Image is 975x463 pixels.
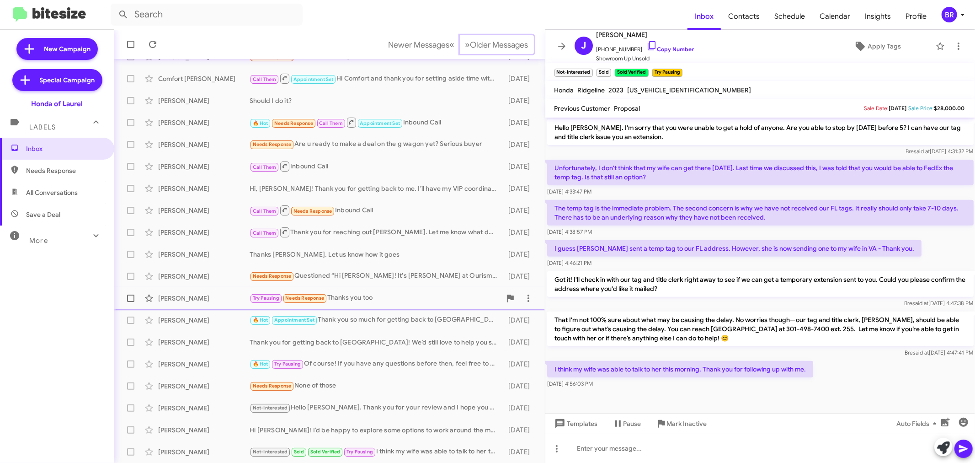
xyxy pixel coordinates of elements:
div: [PERSON_NAME] [158,294,250,303]
span: Sold Verified [310,449,341,455]
span: Save a Deal [26,210,60,219]
div: Hello [PERSON_NAME]. Thank you for your review and I hope you continue to have a great day as well. [250,403,501,413]
span: Auto Fields [896,415,940,432]
div: [PERSON_NAME] [158,206,250,215]
span: [DATE] 4:46:21 PM [547,259,591,266]
div: [DATE] [501,74,538,83]
button: Mark Inactive [649,415,714,432]
a: Insights [858,3,898,30]
span: Needs Response [253,273,292,279]
span: [DATE] 4:56:03 PM [547,380,593,387]
div: [PERSON_NAME] [158,316,250,325]
div: [PERSON_NAME] [158,228,250,237]
small: Try Pausing [652,69,682,77]
div: [DATE] [501,447,538,457]
span: Bre [DATE] 4:47:38 PM [904,300,973,307]
button: Auto Fields [889,415,948,432]
span: Needs Response [293,208,332,214]
span: Sale Date: [864,105,889,112]
span: Needs Response [274,120,313,126]
a: Contacts [721,3,767,30]
div: Comfort [PERSON_NAME] [158,74,250,83]
div: [DATE] [501,184,538,193]
div: [PERSON_NAME] [158,447,250,457]
span: Call Them [319,120,343,126]
div: Thanks you too [250,293,501,303]
div: Inbound Call [250,117,501,128]
div: Honda of Laurel [32,99,83,108]
span: said at [912,300,928,307]
span: Not-Interested [253,405,288,411]
span: Appointment Set [360,120,400,126]
span: Ridgeline [578,86,605,94]
div: [PERSON_NAME] [158,272,250,281]
div: Inbound Call [250,161,501,172]
a: Inbox [687,3,721,30]
span: [US_VEHICLE_IDENTIFICATION_NUMBER] [628,86,751,94]
span: $28,000.00 [934,105,964,112]
div: [DATE] [501,206,538,215]
span: Needs Response [253,141,292,147]
p: Got it! I'll check in with our tag and title clerk right away to see if we can get a temporary ex... [547,271,974,297]
span: Showroom Up Unsold [597,54,694,63]
span: 🔥 Hot [253,317,268,323]
div: BR [942,7,957,22]
a: Schedule [767,3,812,30]
span: Honda [554,86,574,94]
small: Not-Interested [554,69,593,77]
div: [DATE] [501,338,538,347]
div: None of those [250,381,501,391]
p: I think my wife was able to talk to her this morning. Thank you for following up with me. [547,361,813,377]
span: Bre [DATE] 4:47:41 PM [905,349,973,356]
span: Needs Response [253,383,292,389]
span: New Campaign [44,44,91,54]
span: Labels [29,123,56,131]
span: Newer Messages [389,40,450,50]
div: Questioned “Hi [PERSON_NAME]! It's [PERSON_NAME] at Ourisman Honda of Laurel. I wanted to check i... [250,271,501,281]
div: Thank you for getting back to [GEOGRAPHIC_DATA]! We’d still love to help you sell your vehicle. O... [250,338,501,347]
div: [PERSON_NAME] [158,184,250,193]
span: Proposal [614,104,640,113]
span: Pause [623,415,641,432]
span: 2023 [609,86,624,94]
button: Previous [383,35,460,54]
div: Thank you so much for getting back to [GEOGRAPHIC_DATA], [PERSON_NAME]! If you ever need anything... [250,315,501,325]
span: [PHONE_NUMBER] [597,40,694,54]
div: Hi, [PERSON_NAME]! Thank you for getting back to me. I’ll have my VIP coordinator [PERSON_NAME] r... [250,184,501,193]
span: Not-Interested [253,449,288,455]
div: [DATE] [501,228,538,237]
div: [DATE] [501,425,538,435]
p: I guess [PERSON_NAME] sent a temp tag to our FL address. However, she is now sending one to my wi... [547,240,922,257]
span: Previous Customer [554,104,611,113]
span: Call Them [253,164,277,170]
span: Mark Inactive [667,415,707,432]
span: Templates [553,415,598,432]
div: Should I do it? [250,96,501,105]
div: [PERSON_NAME] [158,404,250,413]
p: The temp tag is the immediate problem. The second concern is why we have not received our FL tags... [547,200,974,226]
div: [PERSON_NAME] [158,382,250,391]
span: All Conversations [26,188,78,197]
div: Hi [PERSON_NAME]! I’d be happy to explore some options to work around the markup for you. Are you... [250,425,501,435]
div: Hi Comfort and thank you for setting aside time with us. Please text “Y” or “Yes” to confirm your... [250,73,501,84]
small: Sold [597,69,611,77]
div: [DATE] [501,118,538,127]
span: « [450,39,455,50]
div: [PERSON_NAME] [158,118,250,127]
div: [DATE] [501,162,538,171]
p: Unfortunately, I don't think that my wife can get there [DATE]. Last time we discussed this, I wa... [547,160,974,185]
div: [DATE] [501,250,538,259]
a: Copy Number [646,46,694,53]
span: Needs Response [285,295,324,301]
span: Special Campaign [40,75,95,85]
div: [PERSON_NAME] [158,250,250,259]
span: Needs Response [26,166,104,175]
div: [PERSON_NAME] [158,338,250,347]
span: More [29,237,48,245]
div: [DATE] [501,382,538,391]
span: said at [913,349,929,356]
span: Try Pausing [274,361,301,367]
div: [DATE] [501,360,538,369]
p: That I'm not 100% sure about what may be causing the delay. No worries though—our tag and title c... [547,312,974,346]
